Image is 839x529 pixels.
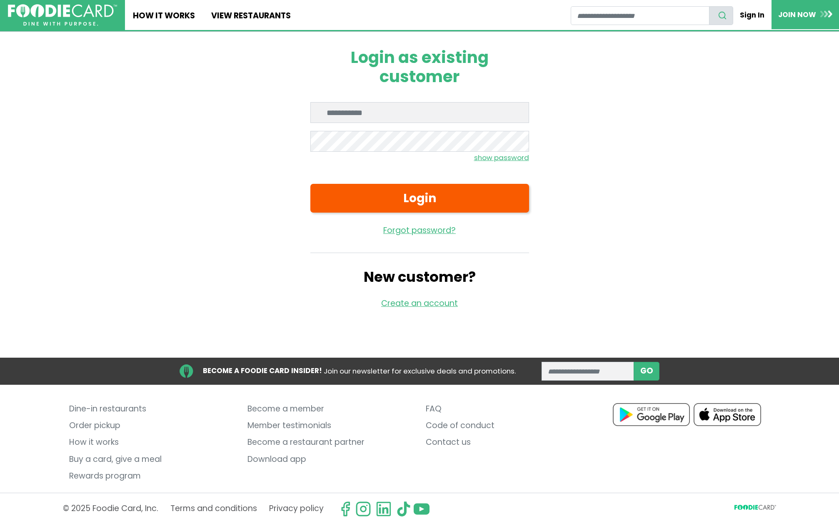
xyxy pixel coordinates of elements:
[571,6,709,25] input: restaurant search
[247,417,413,434] a: Member testimonials
[733,6,772,24] a: Sign In
[396,501,412,517] img: tiktok.svg
[709,6,733,25] button: search
[310,48,529,86] h1: Login as existing customer
[310,225,529,237] a: Forgot password?
[203,366,322,376] strong: BECOME A FOODIE CARD INSIDER!
[734,505,776,513] svg: FoodieCard
[310,184,529,213] button: Login
[247,401,413,417] a: Become a member
[426,401,592,417] a: FAQ
[426,434,592,451] a: Contact us
[69,434,235,451] a: How it works
[381,298,458,309] a: Create an account
[269,501,324,517] a: Privacy policy
[247,451,413,468] a: Download app
[542,362,634,381] input: enter email address
[414,501,429,517] img: youtube.svg
[426,417,592,434] a: Code of conduct
[634,362,659,381] button: subscribe
[69,401,235,417] a: Dine-in restaurants
[324,366,516,376] span: Join our newsletter for exclusive deals and promotions.
[69,417,235,434] a: Order pickup
[310,269,529,286] h2: New customer?
[69,468,235,484] a: Rewards program
[69,451,235,468] a: Buy a card, give a meal
[170,501,257,517] a: Terms and conditions
[247,434,413,451] a: Become a restaurant partner
[337,501,353,517] svg: check us out on facebook
[8,4,117,26] img: FoodieCard; Eat, Drink, Save, Donate
[376,501,392,517] img: linkedin.svg
[63,501,158,517] p: © 2025 Foodie Card, Inc.
[474,153,529,163] small: show password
